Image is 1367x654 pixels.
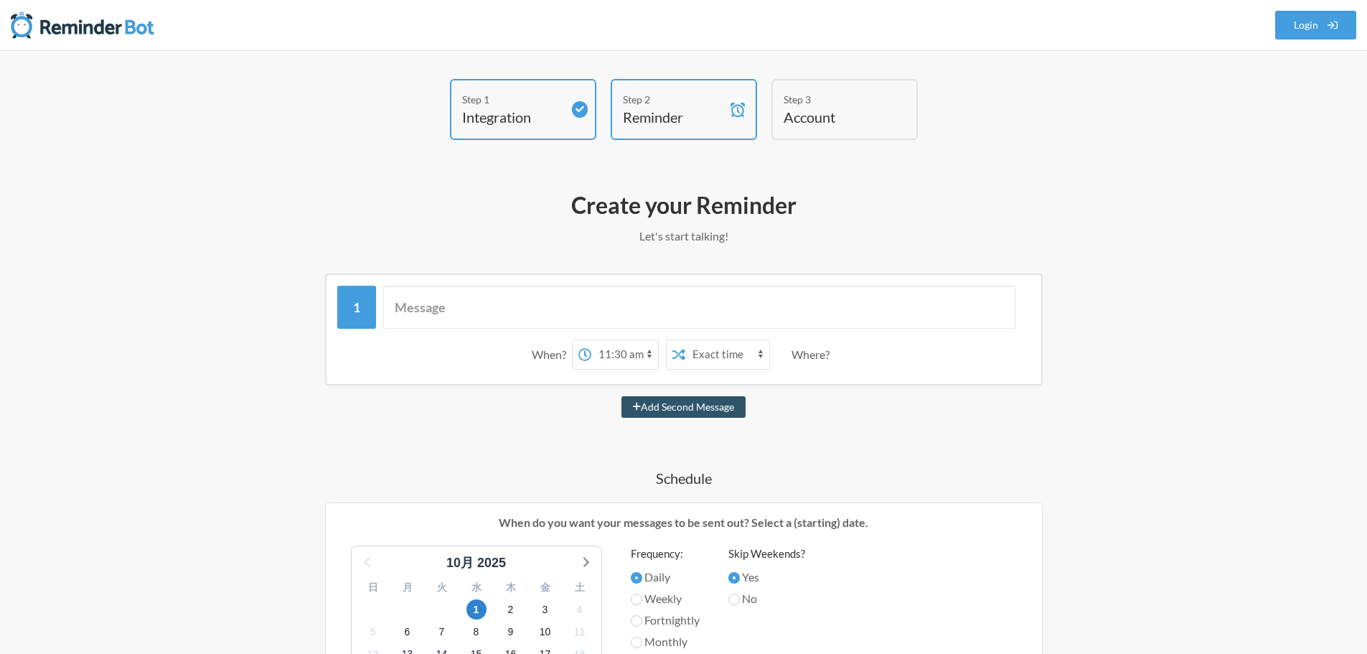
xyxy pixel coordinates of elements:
div: 火 [425,576,459,599]
div: 土 [563,576,597,599]
a: Login [1275,11,1357,39]
label: Yes [728,569,805,586]
input: Yes [728,572,740,584]
h4: Schedule [268,468,1100,488]
label: Skip Weekends? [728,546,805,562]
span: 2025年11月5日水曜日 [363,622,383,642]
p: Let's start talking! [268,228,1100,245]
div: 10月 2025 [441,553,512,573]
span: 2025年11月6日木曜日 [398,622,418,642]
div: 月 [390,576,425,599]
span: 2025年11月9日日曜日 [501,622,521,642]
p: When do you want your messages to be sent out? Select a (starting) date. [337,514,1031,531]
label: Daily [631,569,700,586]
span: 2025年11月8日土曜日 [466,622,487,642]
span: 2025年11月10日月曜日 [535,622,555,642]
span: 2025年11月1日土曜日 [466,599,487,620]
input: Message [383,286,1015,329]
button: Add Second Message [621,396,746,418]
span: 2025年11月2日日曜日 [501,599,521,620]
h4: Account [784,107,884,127]
div: 木 [494,576,528,599]
span: 2025年11月11日火曜日 [570,622,590,642]
h4: Reminder [623,107,723,127]
span: 2025年11月3日月曜日 [535,599,555,620]
div: 水 [459,576,494,599]
span: 2025年11月7日金曜日 [432,622,452,642]
h4: Integration [462,107,563,127]
div: When? [532,340,572,370]
div: Step 1 [462,92,563,107]
input: No [728,594,740,605]
label: Monthly [631,633,700,650]
input: Daily [631,572,642,584]
label: No [728,590,805,607]
div: Where? [791,340,835,370]
label: Fortnightly [631,612,700,629]
div: 日 [356,576,390,599]
div: 金 [528,576,563,599]
input: Fortnightly [631,615,642,627]
img: Reminder Bot [11,11,154,39]
input: Monthly [631,637,642,648]
label: Weekly [631,590,700,607]
div: Step 2 [623,92,723,107]
input: Weekly [631,594,642,605]
div: Step 3 [784,92,884,107]
span: 2025年11月4日火曜日 [570,599,590,620]
label: Frequency: [631,546,700,562]
h2: Create your Reminder [268,190,1100,220]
